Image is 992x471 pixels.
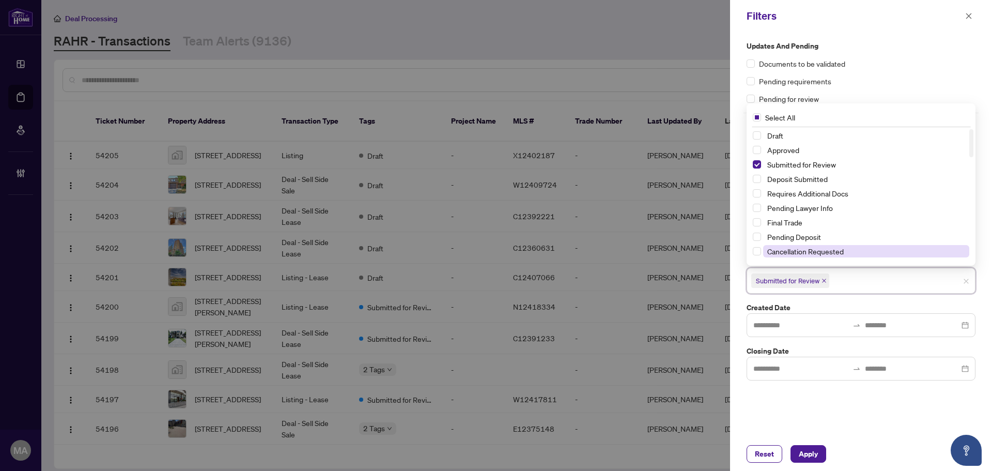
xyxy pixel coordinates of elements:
span: Pending Lawyer Info [763,202,969,214]
span: to [853,321,861,329]
span: Submitted for Review [763,158,969,171]
button: Open asap [951,435,982,466]
span: close [822,278,827,283]
div: Filters [747,8,962,24]
span: Submitted for Review [751,274,829,288]
span: Cancellation Requested [763,245,969,257]
span: Requires Additional Docs [767,189,848,198]
span: Pending Lawyer Info [767,203,833,212]
span: Deposit Submitted [763,173,969,185]
button: Reset [747,445,782,463]
span: Final Trade [763,216,969,229]
span: Select Submitted for Review [753,160,761,169]
span: Select Pending Deposit [753,233,761,241]
span: Submitted for Review [756,276,819,286]
span: Pending Deposit [763,231,969,243]
span: Select Cancellation Requested [753,247,761,255]
span: Draft [763,129,969,142]
span: Pending Deposit [767,232,821,241]
span: Cancellation Requested [767,247,844,256]
span: close [965,12,972,20]
span: Documents to be validated [759,58,845,69]
span: Select Final Trade [753,218,761,226]
label: Updates and Pending [747,40,975,52]
span: Deposit Submitted [767,174,828,184]
span: Approved [767,145,799,155]
span: Apply [799,446,818,462]
span: Submitted for Review [767,160,836,169]
span: Approved [763,144,969,156]
label: Created Date [747,302,975,313]
span: Requires Additional Docs [763,187,969,200]
span: With Payroll [763,260,969,272]
span: to [853,364,861,373]
span: swap-right [853,321,861,329]
span: Pending requirements [759,75,831,87]
span: Reset [755,446,774,462]
span: Select Approved [753,146,761,154]
span: Select Requires Additional Docs [753,189,761,197]
span: Select Deposit Submitted [753,175,761,183]
span: Final Trade [767,218,802,227]
span: close [963,278,969,284]
span: Select Draft [753,131,761,140]
span: swap-right [853,364,861,373]
label: Closing Date [747,345,975,357]
span: Select Pending Lawyer Info [753,204,761,212]
span: Draft [767,131,783,140]
span: With Payroll [767,261,805,270]
button: Apply [791,445,826,463]
span: Select All [761,112,799,123]
span: Pending for review [759,93,819,104]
